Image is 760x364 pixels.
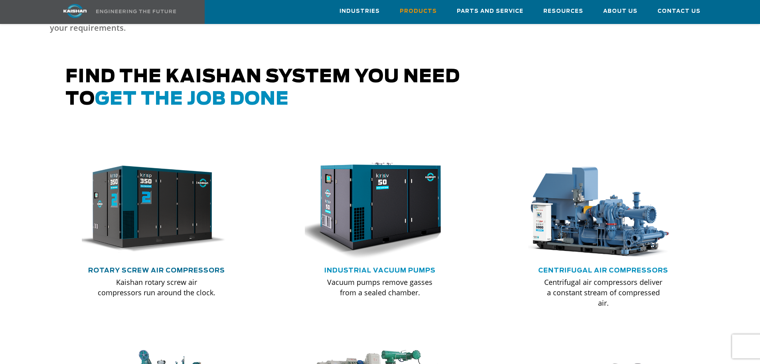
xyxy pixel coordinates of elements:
p: Kaishan rotary screw air compressors run around the clock. [98,277,216,298]
a: Parts and Service [457,0,523,22]
span: get the job done [95,90,289,108]
img: Engineering the future [96,10,176,13]
span: Resources [543,7,583,16]
a: Products [400,0,437,22]
span: Parts and Service [457,7,523,16]
img: krsp350 [76,159,226,260]
div: thumb-centrifugal-compressor [528,159,678,260]
a: Industries [340,0,380,22]
a: Industrial Vacuum Pumps [324,267,436,274]
a: Resources [543,0,583,22]
img: kaishan logo [45,4,105,18]
span: Industries [340,7,380,16]
span: Contact Us [657,7,701,16]
div: krsp350 [82,159,232,260]
a: Rotary Screw Air Compressors [88,267,225,274]
img: thumb-centrifugal-compressor [522,159,672,260]
a: Centrifugal Air Compressors [538,267,668,274]
span: Products [400,7,437,16]
div: krsv50 [305,159,455,260]
span: Find the kaishan system you need to [65,68,460,108]
p: Vacuum pumps remove gasses from a sealed chamber. [321,277,439,298]
img: krsv50 [299,159,449,260]
span: About Us [603,7,638,16]
a: Contact Us [657,0,701,22]
a: About Us [603,0,638,22]
p: Centrifugal air compressors deliver a constant stream of compressed air. [544,277,662,308]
